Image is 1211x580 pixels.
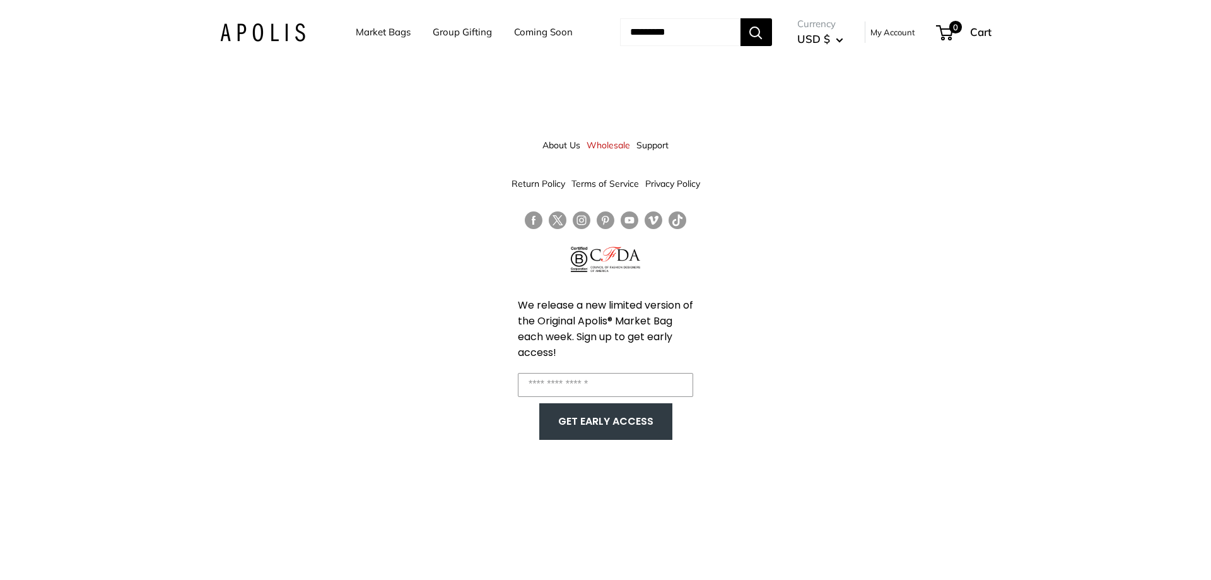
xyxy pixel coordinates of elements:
a: About Us [542,134,580,157]
span: We release a new limited version of the Original Apolis® Market Bag each week. Sign up to get ear... [518,298,693,360]
input: Search... [620,18,740,46]
a: Follow us on Tumblr [669,211,686,230]
input: Enter your email [518,373,693,397]
span: Currency [797,15,843,33]
a: Follow us on Instagram [573,211,590,230]
a: Follow us on Twitter [549,211,566,234]
a: Follow us on Pinterest [597,211,614,230]
span: 0 [949,21,961,33]
a: Follow us on Facebook [525,211,542,230]
img: Council of Fashion Designers of America Member [590,247,640,272]
img: Apolis [220,23,305,42]
a: Follow us on Vimeo [645,211,662,230]
span: USD $ [797,32,830,45]
button: USD $ [797,29,843,49]
a: Terms of Service [571,172,639,195]
a: Return Policy [512,172,565,195]
a: My Account [870,25,915,40]
a: 0 Cart [937,22,992,42]
a: Wholesale [587,134,630,157]
button: Search [740,18,772,46]
img: Certified B Corporation [571,247,588,272]
a: Privacy Policy [645,172,700,195]
span: Cart [970,25,992,38]
button: GET EARLY ACCESS [552,410,660,434]
a: Group Gifting [433,23,492,41]
a: Follow us on YouTube [621,211,638,230]
a: Coming Soon [514,23,573,41]
a: Market Bags [356,23,411,41]
a: Support [636,134,669,157]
